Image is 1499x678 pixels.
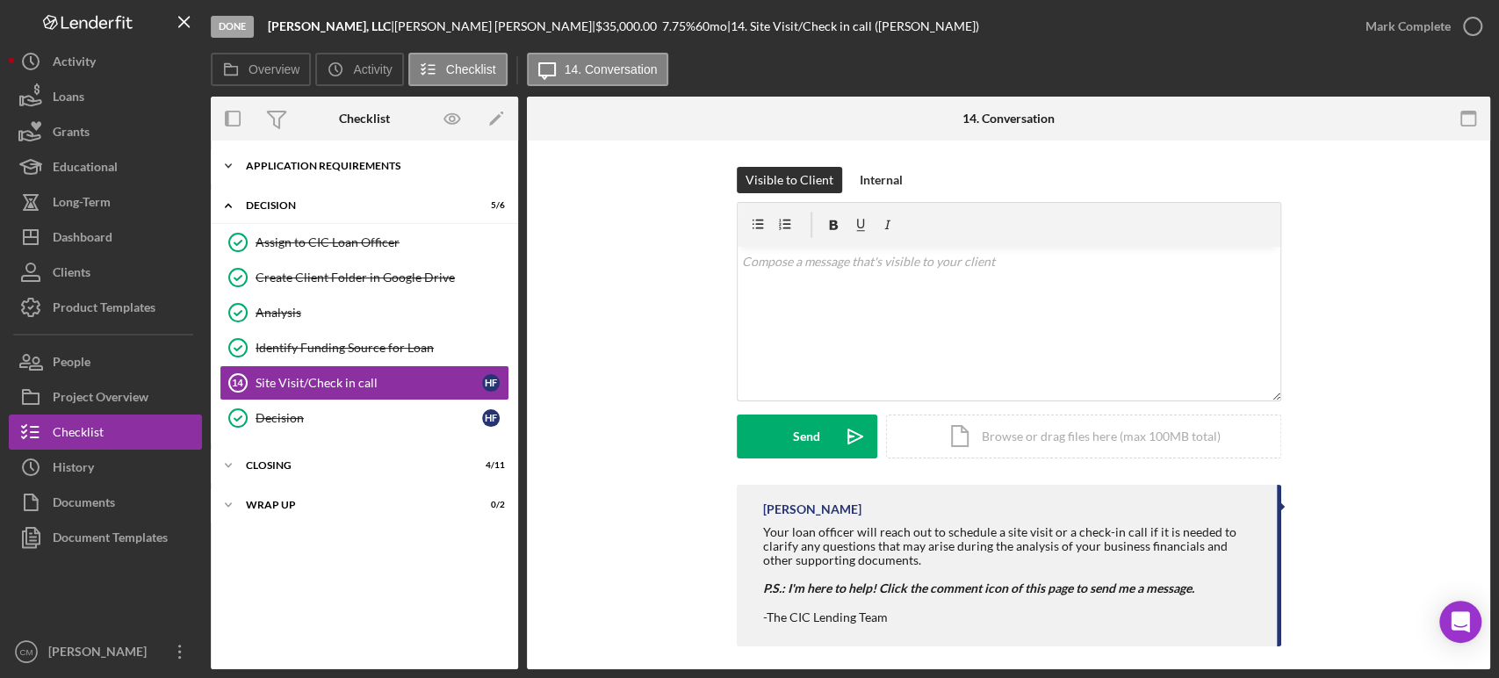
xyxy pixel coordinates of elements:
[565,62,658,76] label: 14. Conversation
[256,341,508,355] div: Identify Funding Source for Loan
[256,306,508,320] div: Analysis
[220,330,509,365] a: Identify Funding Source for Loan
[53,44,96,83] div: Activity
[9,520,202,555] button: Document Templates
[737,167,842,193] button: Visible to Client
[482,409,500,427] div: H F
[220,225,509,260] a: Assign to CIC Loan Officer
[53,184,111,224] div: Long-Term
[268,18,391,33] b: [PERSON_NAME], LLC
[20,647,33,657] text: CM
[9,255,202,290] button: Clients
[1439,601,1481,643] div: Open Intercom Messenger
[763,581,1194,595] em: P.S.: I'm here to help! Click the comment icon of this page to send me a message.
[53,290,155,329] div: Product Templates
[662,19,695,33] div: 7.75 %
[256,376,482,390] div: Site Visit/Check in call
[211,16,254,38] div: Done
[246,200,461,211] div: Decision
[9,379,202,415] button: Project Overview
[246,460,461,471] div: CLOSING
[9,485,202,520] button: Documents
[44,634,158,674] div: [PERSON_NAME]
[746,167,833,193] div: Visible to Client
[9,149,202,184] button: Educational
[737,415,877,458] button: Send
[232,378,243,388] tspan: 14
[1366,9,1451,44] div: Mark Complete
[256,411,482,425] div: Decision
[246,161,496,171] div: APPLICATION REQUIREMENTS
[53,379,148,419] div: Project Overview
[595,19,662,33] div: $35,000.00
[53,344,90,384] div: People
[220,400,509,436] a: DecisionHF
[53,255,90,294] div: Clients
[53,415,104,454] div: Checklist
[9,79,202,114] button: Loans
[220,365,509,400] a: 14Site Visit/Check in callHF
[246,500,461,510] div: WRAP UP
[339,112,390,126] div: Checklist
[962,112,1055,126] div: 14. Conversation
[763,610,1259,624] div: -The CIC Lending Team
[527,53,669,86] button: 14. Conversation
[473,460,505,471] div: 4 / 11
[9,114,202,149] button: Grants
[53,485,115,524] div: Documents
[860,167,903,193] div: Internal
[482,374,500,392] div: H F
[1348,9,1490,44] button: Mark Complete
[9,184,202,220] button: Long-Term
[793,415,820,458] div: Send
[763,525,1259,567] div: Your loan officer will reach out to schedule a site visit or a check-in call if it is needed to c...
[220,260,509,295] a: Create Client Folder in Google Drive
[9,634,202,669] button: CM[PERSON_NAME]
[353,62,392,76] label: Activity
[211,53,311,86] button: Overview
[249,62,299,76] label: Overview
[53,520,168,559] div: Document Templates
[9,44,202,79] button: Activity
[851,167,912,193] button: Internal
[53,79,84,119] div: Loans
[53,220,112,259] div: Dashboard
[394,19,595,33] div: [PERSON_NAME] [PERSON_NAME] |
[446,62,496,76] label: Checklist
[256,235,508,249] div: Assign to CIC Loan Officer
[9,415,202,450] button: Checklist
[695,19,727,33] div: 60 mo
[53,450,94,489] div: History
[9,220,202,255] button: Dashboard
[315,53,403,86] button: Activity
[408,53,508,86] button: Checklist
[268,19,394,33] div: |
[9,450,202,485] button: History
[53,149,118,189] div: Educational
[9,290,202,325] button: Product Templates
[473,200,505,211] div: 5 / 6
[473,500,505,510] div: 0 / 2
[53,114,90,154] div: Grants
[256,270,508,285] div: Create Client Folder in Google Drive
[763,502,861,516] div: [PERSON_NAME]
[220,295,509,330] a: Analysis
[9,344,202,379] button: People
[727,19,979,33] div: | 14. Site Visit/Check in call ([PERSON_NAME])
